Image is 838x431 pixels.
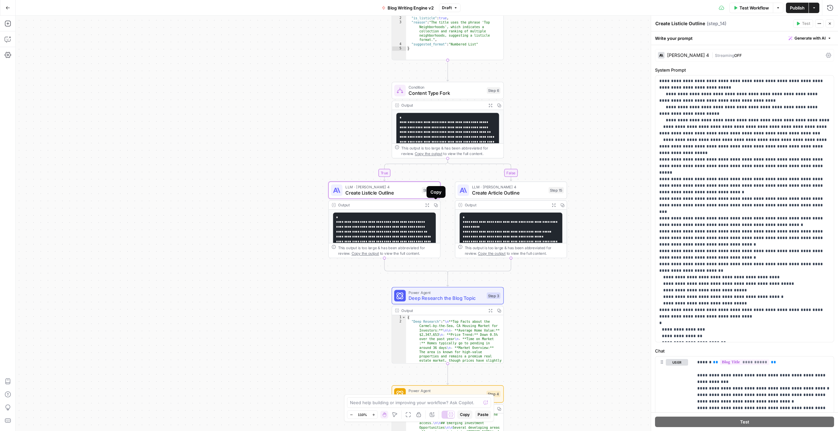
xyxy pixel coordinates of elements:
[460,412,470,418] span: Copy
[448,258,511,275] g: Edge from step_15 to step_6-conditional-end
[392,16,406,20] div: 2
[740,419,749,425] span: Test
[446,60,449,81] g: Edge from step_1 to step_6
[401,102,484,108] div: Output
[739,5,769,11] span: Test Workflow
[457,410,472,419] button: Copy
[651,31,838,45] div: Write your prompt
[384,258,447,275] g: Edge from step_14 to step_6-conditional-end
[472,189,546,196] span: Create Article Outline
[712,52,715,58] span: |
[446,273,449,286] g: Edge from step_6-conditional-end to step_3
[442,5,452,11] span: Draft
[666,359,688,366] button: user
[655,67,834,73] label: System Prompt
[707,20,726,27] span: ( step_14 )
[655,348,834,354] label: Chat
[790,5,805,11] span: Publish
[338,202,421,208] div: Output
[786,34,834,43] button: Generate with AI
[465,202,547,208] div: Output
[422,187,437,194] div: Step 14
[478,251,505,255] span: Copy the output
[802,21,810,26] span: Test
[430,189,442,195] div: Copy
[409,289,484,295] span: Power Agent
[401,308,484,314] div: Output
[655,417,834,427] button: Test
[794,35,826,41] span: Generate with AI
[392,42,406,46] div: 4
[401,145,501,157] div: This output is too large & has been abbreviated for review. to view the full content.
[465,245,564,256] div: This output is too large & has been abbreviated for review. to view the full content.
[409,393,483,400] span: Create Article from Outline
[352,251,379,255] span: Copy the output
[786,3,809,13] button: Publish
[415,151,442,156] span: Copy the output
[383,158,448,181] g: Edge from step_6 to step_14
[486,391,501,397] div: Step 4
[446,364,449,385] g: Edge from step_3 to step_4
[392,287,503,364] div: Power AgentDeep Research the Blog TopicStep 3Output{ "Deep Research":"\n**Top Facts about the Car...
[478,412,488,418] span: Paste
[439,4,461,12] button: Draft
[409,89,484,96] span: Content Type Fork
[409,295,484,302] span: Deep Research the Blog Topic
[392,20,406,42] div: 3
[475,410,491,419] button: Paste
[388,5,434,11] span: Blog Writing Engine v2
[402,315,406,319] span: Toggle code folding, rows 1 through 3
[793,19,813,28] button: Test
[729,3,773,13] button: Test Workflow
[392,315,406,319] div: 1
[448,158,512,181] g: Edge from step_6 to step_15
[472,184,546,190] span: LLM · [PERSON_NAME] 4
[549,187,564,194] div: Step 15
[345,189,419,196] span: Create Listicle Outline
[487,87,501,94] div: Step 6
[338,245,437,256] div: This output is too large & has been abbreviated for review. to view the full content.
[655,20,705,27] textarea: Create Listicle Outline
[378,3,438,13] button: Blog Writing Engine v2
[358,412,367,417] span: 110%
[345,184,419,190] span: LLM · [PERSON_NAME] 4
[409,388,483,394] span: Power Agent
[667,53,709,58] div: [PERSON_NAME] 4
[487,292,501,299] div: Step 3
[409,84,484,90] span: Condition
[715,53,734,58] span: Streaming
[392,46,406,51] div: 5
[734,53,742,58] span: OFF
